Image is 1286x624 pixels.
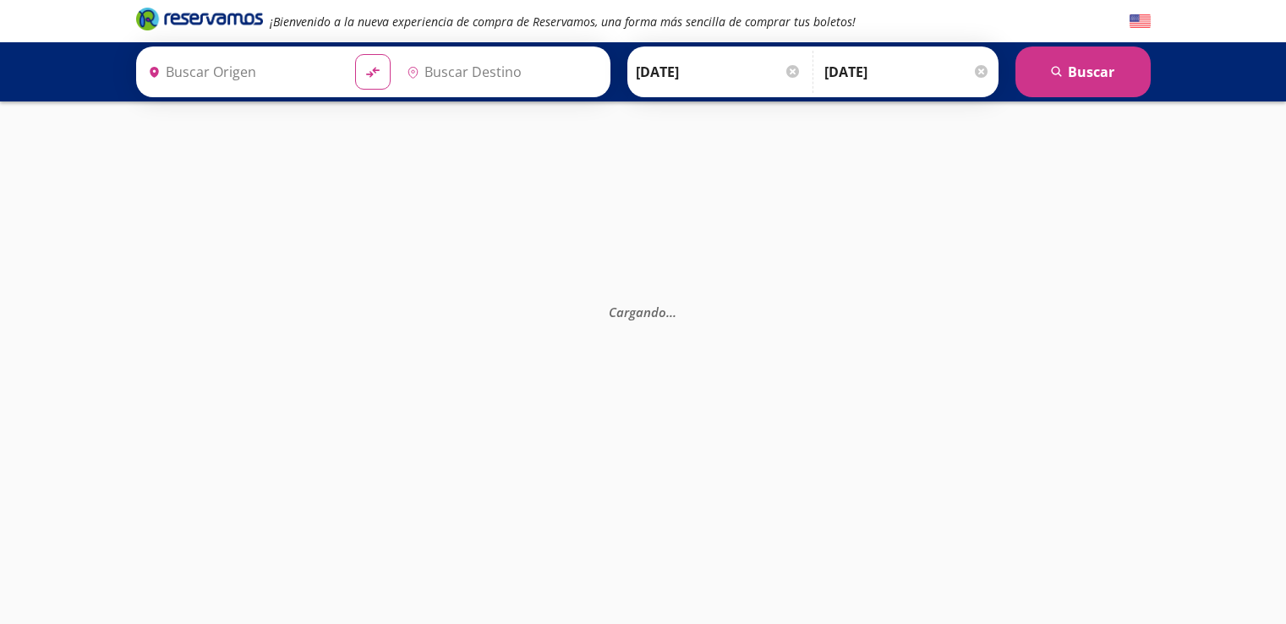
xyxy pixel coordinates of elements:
[1015,47,1151,97] button: Buscar
[141,51,342,93] input: Buscar Origen
[609,304,676,320] em: Cargando
[136,6,263,31] i: Brand Logo
[270,14,856,30] em: ¡Bienvenido a la nueva experiencia de compra de Reservamos, una forma más sencilla de comprar tus...
[670,304,673,320] span: .
[400,51,601,93] input: Buscar Destino
[666,304,670,320] span: .
[636,51,802,93] input: Elegir Fecha
[673,304,676,320] span: .
[1130,11,1151,32] button: English
[824,51,990,93] input: Opcional
[136,6,263,36] a: Brand Logo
